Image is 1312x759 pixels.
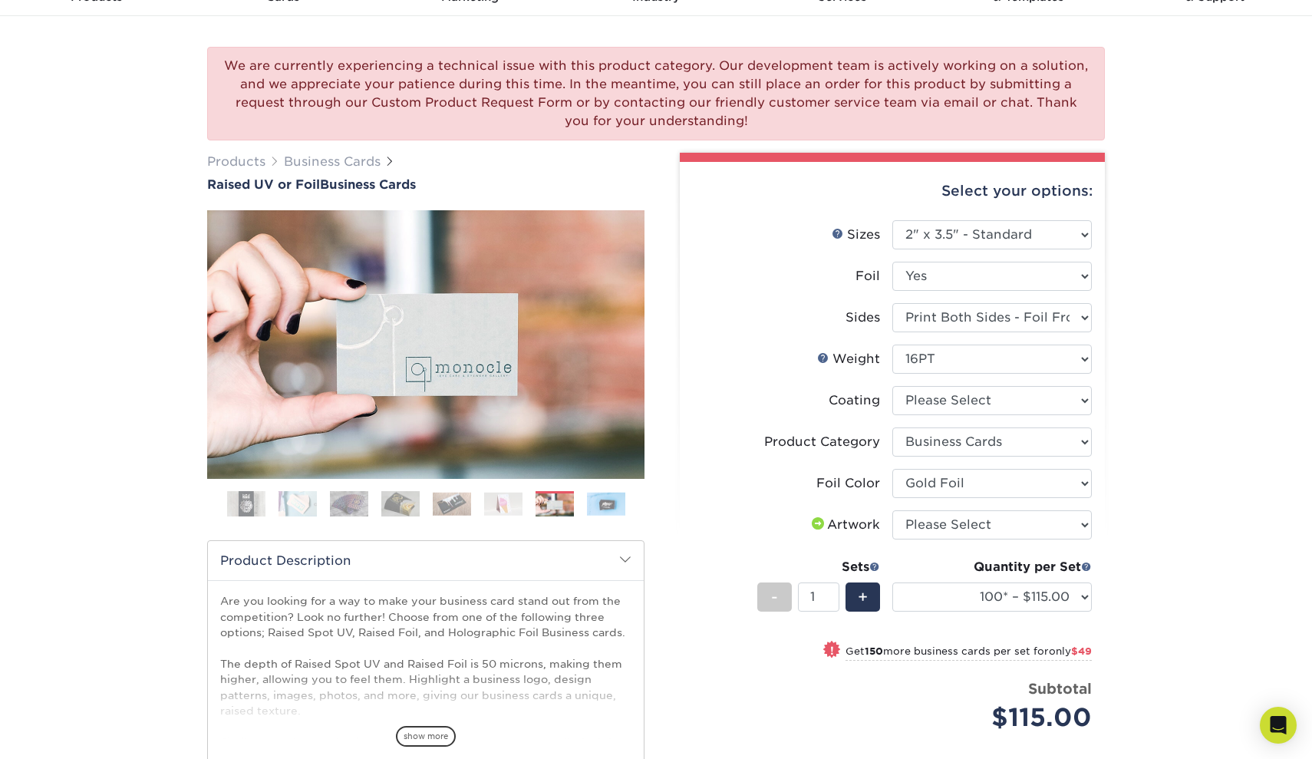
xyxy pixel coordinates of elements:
[227,485,265,523] img: Business Cards 01
[1028,680,1092,697] strong: Subtotal
[484,492,522,516] img: Business Cards 06
[279,490,317,517] img: Business Cards 02
[757,558,880,576] div: Sets
[207,47,1105,140] div: We are currently experiencing a technical issue with this product category. Our development team ...
[816,474,880,493] div: Foil Color
[829,391,880,410] div: Coating
[208,541,644,580] h2: Product Description
[855,267,880,285] div: Foil
[809,516,880,534] div: Artwork
[1071,645,1092,657] span: $49
[846,645,1092,661] small: Get more business cards per set for
[1049,645,1092,657] span: only
[207,210,644,479] img: Raised UV or Foil 07
[865,645,883,657] strong: 150
[846,309,880,327] div: Sides
[396,726,456,747] span: show more
[207,177,644,192] h1: Business Cards
[536,493,574,517] img: Business Cards 07
[433,492,471,516] img: Business Cards 05
[817,350,880,368] div: Weight
[381,490,420,517] img: Business Cards 04
[764,433,880,451] div: Product Category
[892,558,1092,576] div: Quantity per Set
[832,226,880,244] div: Sizes
[904,699,1092,736] div: $115.00
[207,177,644,192] a: Raised UV or FoilBusiness Cards
[207,177,320,192] span: Raised UV or Foil
[830,642,834,658] span: !
[858,586,868,609] span: +
[207,154,265,169] a: Products
[587,492,625,516] img: Business Cards 08
[284,154,381,169] a: Business Cards
[330,490,368,517] img: Business Cards 03
[692,162,1093,220] div: Select your options:
[771,586,778,609] span: -
[1260,707,1297,744] div: Open Intercom Messenger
